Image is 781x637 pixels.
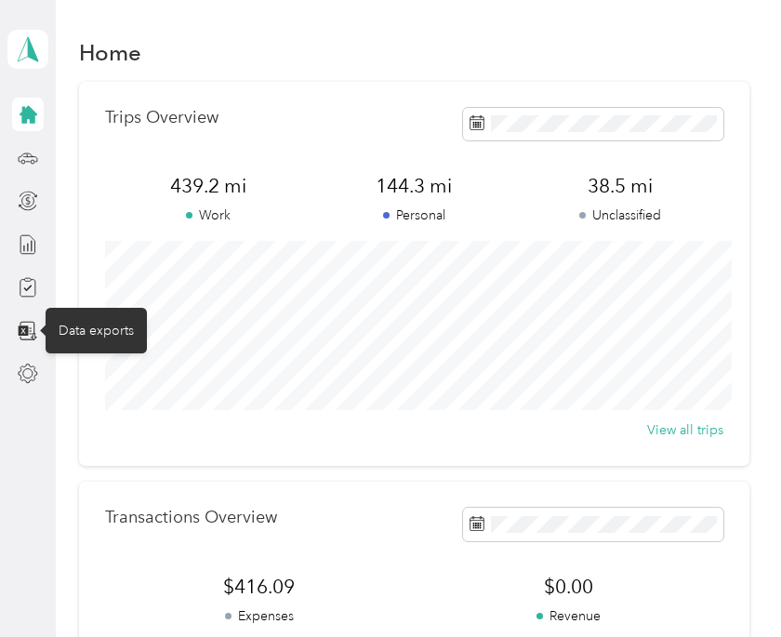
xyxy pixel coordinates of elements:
[414,606,722,626] p: Revenue
[311,173,517,199] span: 144.3 mi
[105,606,414,626] p: Expenses
[105,173,311,199] span: 439.2 mi
[46,308,147,353] div: Data exports
[311,206,517,225] p: Personal
[105,574,414,600] span: $416.09
[517,206,723,225] p: Unclassified
[105,508,277,527] p: Transactions Overview
[414,574,722,600] span: $0.00
[517,173,723,199] span: 38.5 mi
[677,533,781,637] iframe: Everlance-gr Chat Button Frame
[105,108,218,127] p: Trips Overview
[79,43,141,62] h1: Home
[105,206,311,225] p: Work
[647,420,723,440] button: View all trips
